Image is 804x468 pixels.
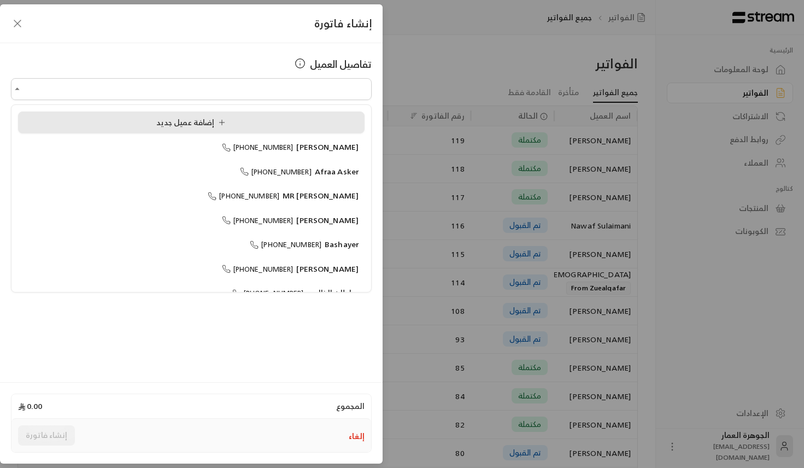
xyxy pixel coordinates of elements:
span: [PHONE_NUMBER] [222,263,294,276]
span: Bashayer [325,237,359,251]
button: إلغاء [349,431,365,442]
span: [PHONE_NUMBER] [222,141,294,154]
span: [PHONE_NUMBER] [222,214,294,227]
span: [PERSON_NAME] [296,262,359,276]
span: MR [PERSON_NAME] [283,189,359,202]
span: تفاصيل العميل [310,56,372,72]
span: [PHONE_NUMBER] [232,287,304,300]
span: [PHONE_NUMBER] [240,166,312,178]
button: Close [11,83,24,96]
span: [PERSON_NAME] [296,140,359,154]
span: سلطان الخالدي [307,286,359,300]
span: [PERSON_NAME] [296,213,359,227]
span: [PHONE_NUMBER] [250,238,321,251]
span: 0.00 [18,401,42,412]
span: [PHONE_NUMBER] [208,190,279,202]
span: إنشاء فاتورة [314,14,372,33]
span: إضافة عميل جديد [156,115,230,129]
span: المجموع [336,401,365,412]
span: Afraa Asker [315,165,359,178]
